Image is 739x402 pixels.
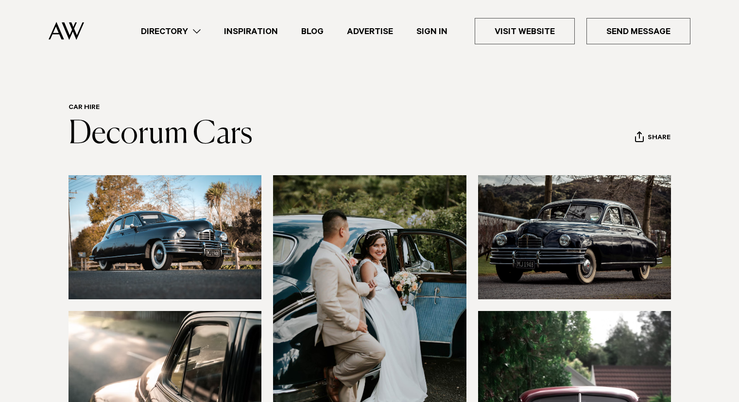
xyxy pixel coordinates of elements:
[635,131,671,146] button: Share
[290,25,335,38] a: Blog
[586,18,690,44] a: Send Message
[69,104,100,112] a: Car Hire
[49,22,84,40] img: Auckland Weddings Logo
[335,25,405,38] a: Advertise
[648,134,670,143] span: Share
[475,18,575,44] a: Visit Website
[129,25,212,38] a: Directory
[69,119,253,150] a: Decorum Cars
[405,25,459,38] a: Sign In
[212,25,290,38] a: Inspiration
